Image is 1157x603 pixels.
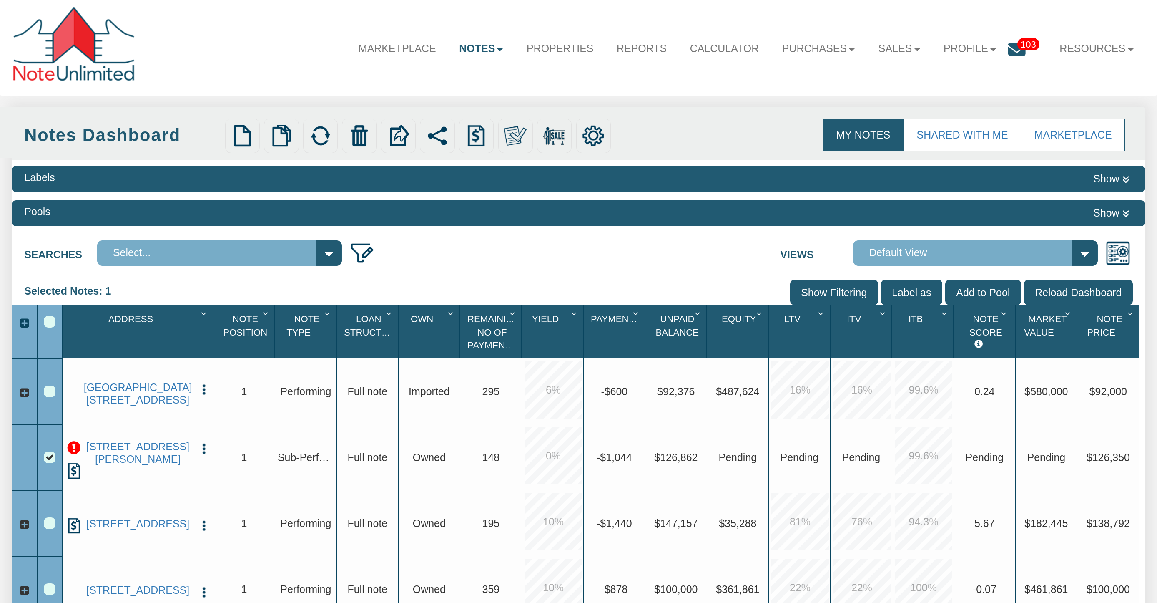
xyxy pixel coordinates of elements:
[347,517,387,529] span: Full note
[347,385,387,397] span: Full note
[1008,33,1048,70] a: 103
[482,517,500,529] span: 195
[66,518,83,534] img: history.png
[12,316,37,331] div: Expand All
[939,305,953,320] div: Column Menu
[833,361,891,419] div: 16.0
[465,125,488,147] img: history.png
[241,451,247,463] span: 1
[932,33,1008,65] a: Profile
[833,308,891,355] div: Sort None
[349,240,375,266] img: edit_filter_icon.png
[771,361,829,419] div: 16.0
[1090,204,1132,222] button: Show
[1087,517,1130,529] span: $138,792
[998,305,1014,320] div: Column Menu
[692,305,706,320] div: Column Menu
[973,583,996,595] span: -0.07
[815,305,829,320] div: Column Menu
[44,583,55,595] div: Row 6, Row Selection Checkbox
[1024,517,1068,529] span: $182,445
[198,442,211,455] img: cell-menu.png
[383,305,397,320] div: Column Menu
[448,33,515,65] a: Notes
[270,125,293,147] img: copy.png
[867,33,932,65] a: Sales
[241,517,247,529] span: 1
[877,305,891,320] div: Column Menu
[842,451,881,463] span: No Data
[426,125,449,147] img: share.svg
[587,308,645,355] div: Payment(P&I) Sort None
[710,308,768,355] div: Equity Sort None
[278,308,336,355] div: Note Type Sort None
[402,308,459,355] div: Sort None
[790,280,878,305] input: Show Filtering
[974,385,995,397] span: 0.24
[657,385,695,397] span: $92,376
[413,517,446,529] span: Owned
[568,305,582,320] div: Column Menu
[231,125,254,147] img: new.png
[1105,240,1131,266] img: views.png
[347,451,387,463] span: Full note
[781,451,819,463] span: No Data
[241,583,247,595] span: 1
[463,308,521,355] div: Remaining No Of Payments Sort None
[340,308,398,355] div: Loan Structure Sort None
[507,305,521,320] div: Column Menu
[1024,280,1133,305] input: Reload Dashboard
[525,361,582,419] div: 6.0
[280,517,331,529] span: Performing
[402,308,459,355] div: Own Sort None
[82,441,193,466] a: 1301 MCKENZIE AVE, LOS ALTOS HLS, CA, 94024
[198,305,212,320] div: Column Menu
[216,308,274,355] div: Sort None
[1087,451,1130,463] span: $126,350
[772,308,830,355] div: Sort None
[24,123,221,147] div: Notes Dashboard
[198,518,211,533] button: Press to open the note menu
[678,33,770,65] a: Calculator
[344,314,401,338] span: Loan Structure
[719,451,757,463] span: Pending
[82,381,193,406] a: 0000 B Lafayette Ave, Baltimore, MD, 21202
[24,204,50,220] div: Pools
[1024,583,1068,595] span: $461,861
[909,314,923,324] span: Itb
[525,308,583,355] div: Yield Sort None
[198,584,211,599] button: Press to open the note menu
[656,314,699,338] span: Unpaid Balance
[895,308,953,355] div: Sort None
[771,493,829,550] div: 81.0
[260,305,274,320] div: Column Menu
[321,305,336,320] div: Column Menu
[1062,305,1076,320] div: Column Menu
[445,305,459,320] div: Column Menu
[340,308,398,355] div: Sort None
[648,308,706,355] div: Unpaid Balance Sort None
[895,427,952,484] div: 99.6
[1027,451,1066,463] span: Pending
[482,583,500,595] span: 359
[198,381,211,396] button: Press to open the note menu
[515,33,605,65] a: Properties
[957,308,1015,355] div: Note Score Sort None
[280,583,331,595] span: Performing
[216,308,274,355] div: Note Position Sort None
[582,125,605,147] img: settings.png
[722,314,756,324] span: Equity
[1017,38,1040,51] span: 103
[24,170,55,185] div: Labels
[654,451,698,463] span: $126,862
[198,441,211,456] button: Press to open the note menu
[881,280,942,305] input: Label as
[525,427,582,484] div: 0.0
[286,314,320,338] span: Note Type
[278,451,351,463] span: Sub-Performing
[108,314,153,324] span: Address
[467,314,520,351] span: Remaining No Of Payments
[525,308,583,355] div: Sort None
[24,240,97,262] label: Searches
[974,517,995,529] span: 5.67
